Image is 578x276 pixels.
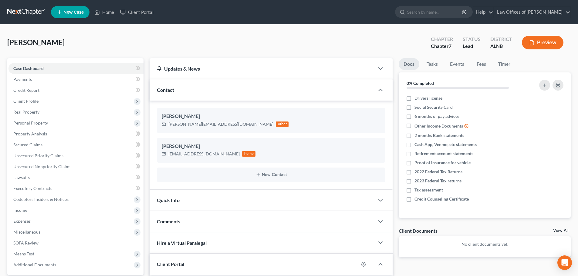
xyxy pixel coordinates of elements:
[449,43,451,49] span: 7
[242,151,255,157] div: home
[162,172,380,177] button: New Contact
[414,196,469,202] span: Credit Counseling Certificate
[494,7,570,18] a: Law Offices of [PERSON_NAME]
[157,218,180,224] span: Comments
[162,143,380,150] div: [PERSON_NAME]
[13,197,69,202] span: Codebtors Insiders & Notices
[414,123,463,129] span: Other Income Documents
[13,66,44,71] span: Case Dashboard
[414,151,473,157] span: Retirement account statements
[414,187,443,193] span: Tax assessment
[168,151,240,157] div: [EMAIL_ADDRESS][DOMAIN_NAME]
[522,36,563,49] button: Preview
[13,229,40,234] span: Miscellaneous
[404,241,566,247] p: No client documents yet.
[431,36,453,43] div: Chapter
[157,197,180,203] span: Quick Info
[13,240,39,245] span: SOFA Review
[490,43,512,50] div: ALNB
[13,251,34,256] span: Means Test
[13,218,31,224] span: Expenses
[157,261,184,267] span: Client Portal
[399,228,438,234] div: Client Documents
[414,104,453,110] span: Social Security Card
[8,161,144,172] a: Unsecured Nonpriority Claims
[13,262,56,267] span: Additional Documents
[157,87,174,93] span: Contact
[414,178,461,184] span: 2023 Federal Tax returns
[553,228,568,233] a: View All
[414,132,464,138] span: 2 months Bank statements
[13,120,48,125] span: Personal Property
[414,160,471,166] span: Proof of insurance for vehicle
[13,142,42,147] span: Secured Claims
[13,88,39,93] span: Credit Report
[463,36,481,43] div: Status
[13,109,39,115] span: Real Property
[8,74,144,85] a: Payments
[8,128,144,139] a: Property Analysis
[407,81,434,86] strong: 0% Completed
[8,183,144,194] a: Executory Contracts
[414,113,459,119] span: 6 months of pay advices
[13,77,32,82] span: Payments
[162,113,380,120] div: [PERSON_NAME]
[8,238,144,248] a: SOFA Review
[117,7,157,18] a: Client Portal
[276,121,289,127] div: other
[7,38,65,47] span: [PERSON_NAME]
[8,85,144,96] a: Credit Report
[8,63,144,74] a: Case Dashboard
[431,43,453,50] div: Chapter
[472,58,491,70] a: Fees
[8,150,144,161] a: Unsecured Priority Claims
[422,58,443,70] a: Tasks
[8,139,144,150] a: Secured Claims
[414,141,477,148] span: Cash App, Venmo, etc statements
[157,240,207,246] span: Hire a Virtual Paralegal
[91,7,117,18] a: Home
[13,98,39,104] span: Client Profile
[13,131,47,136] span: Property Analysis
[13,186,52,191] span: Executory Contracts
[13,175,30,180] span: Lawsuits
[63,10,84,15] span: New Case
[557,255,572,270] div: Open Intercom Messenger
[13,208,27,213] span: Income
[473,7,493,18] a: Help
[168,121,273,127] div: [PERSON_NAME][EMAIL_ADDRESS][DOMAIN_NAME]
[414,95,442,101] span: Drivers license
[8,172,144,183] a: Lawsuits
[407,6,463,18] input: Search by name...
[13,164,71,169] span: Unsecured Nonpriority Claims
[157,65,367,72] div: Updates & News
[445,58,469,70] a: Events
[493,58,515,70] a: Timer
[490,36,512,43] div: District
[13,153,63,158] span: Unsecured Priority Claims
[463,43,481,50] div: Lead
[399,58,419,70] a: Docs
[414,169,462,175] span: 2022 Federal Tax Returns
